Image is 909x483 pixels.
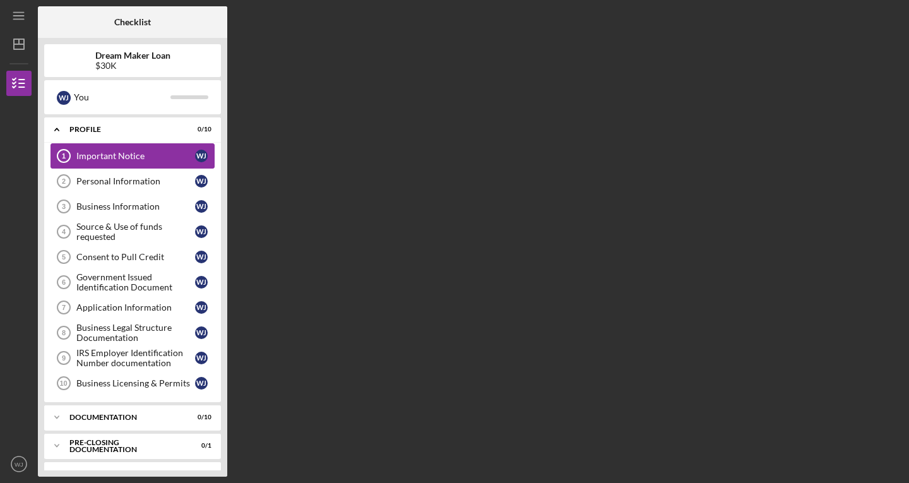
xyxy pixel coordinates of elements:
[62,304,66,311] tspan: 7
[50,194,215,219] a: 3Business InformationWJ
[74,86,170,108] div: You
[195,175,208,188] div: W J
[76,302,195,313] div: Application Information
[76,323,195,343] div: Business Legal Structure Documentation
[50,371,215,396] a: 10Business Licensing & PermitsWJ
[50,244,215,270] a: 5Consent to Pull CreditWJ
[76,151,195,161] div: Important Notice
[62,329,66,337] tspan: 8
[76,222,195,242] div: Source & Use of funds requested
[62,228,66,236] tspan: 4
[50,270,215,295] a: 6Government Issued Identification DocumentWJ
[6,451,32,477] button: WJ
[62,203,66,210] tspan: 3
[114,17,151,27] b: Checklist
[62,152,66,160] tspan: 1
[195,352,208,364] div: W J
[62,177,66,185] tspan: 2
[50,169,215,194] a: 2Personal InformationWJ
[189,414,211,421] div: 0 / 10
[195,225,208,238] div: W J
[69,126,180,133] div: Profile
[195,150,208,162] div: W J
[76,348,195,368] div: IRS Employer Identification Number documentation
[69,414,180,421] div: Documentation
[62,354,66,362] tspan: 9
[59,379,67,387] tspan: 10
[76,378,195,388] div: Business Licensing & Permits
[50,320,215,345] a: 8Business Legal Structure DocumentationWJ
[189,126,211,133] div: 0 / 10
[69,439,180,453] div: Pre-Closing Documentation
[57,91,71,105] div: W J
[76,272,195,292] div: Government Issued Identification Document
[15,461,23,468] text: WJ
[95,61,170,71] div: $30K
[195,200,208,213] div: W J
[95,51,170,61] b: Dream Maker Loan
[50,345,215,371] a: 9IRS Employer Identification Number documentationWJ
[195,326,208,339] div: W J
[62,278,66,286] tspan: 6
[195,276,208,289] div: W J
[50,219,215,244] a: 4Source & Use of funds requestedWJ
[76,201,195,212] div: Business Information
[50,295,215,320] a: 7Application InformationWJ
[50,143,215,169] a: 1Important NoticeWJ
[195,301,208,314] div: W J
[189,442,211,450] div: 0 / 1
[62,253,66,261] tspan: 5
[195,377,208,390] div: W J
[76,176,195,186] div: Personal Information
[195,251,208,263] div: W J
[76,252,195,262] div: Consent to Pull Credit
